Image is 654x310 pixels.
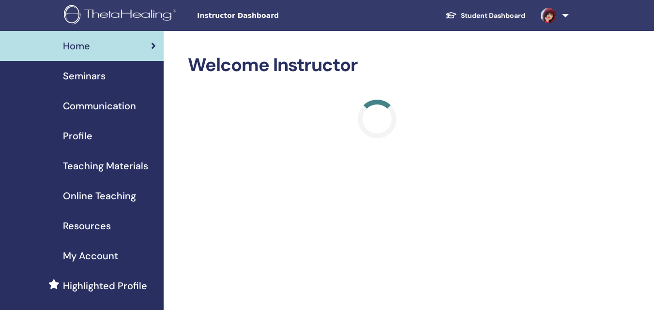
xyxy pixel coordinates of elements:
span: Teaching Materials [63,159,148,173]
img: graduation-cap-white.svg [445,11,457,19]
span: Profile [63,129,92,143]
img: default.jpg [541,8,556,23]
span: Instructor Dashboard [197,11,342,21]
span: Highlighted Profile [63,279,147,293]
span: Seminars [63,69,106,83]
span: Resources [63,219,111,233]
img: logo.png [64,5,180,27]
a: Student Dashboard [438,7,533,25]
span: Online Teaching [63,189,136,203]
h2: Welcome Instructor [188,54,567,76]
span: Home [63,39,90,53]
span: Communication [63,99,136,113]
span: My Account [63,249,118,263]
